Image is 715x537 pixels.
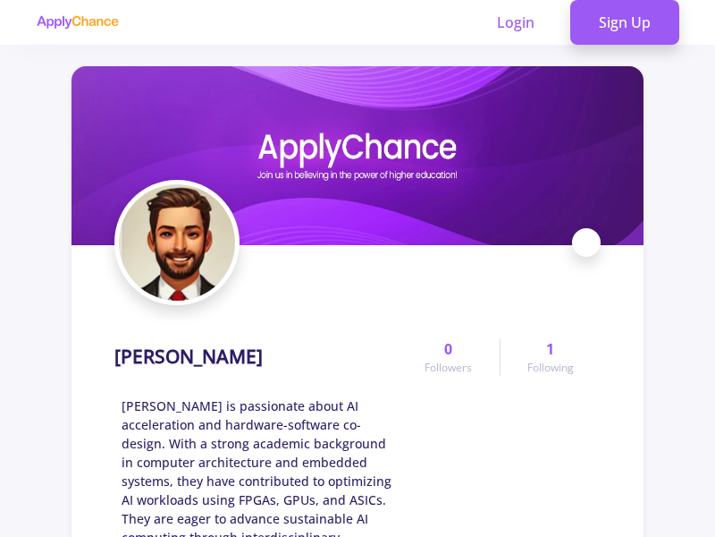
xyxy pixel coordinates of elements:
span: Followers [425,360,472,376]
span: Following [527,360,574,376]
img: Kevin Robinsonavatar [119,184,235,301]
a: 0Followers [398,338,499,376]
span: 0 [444,338,452,360]
a: 1Following [500,338,601,376]
img: applychance logo text only [36,15,119,30]
h1: [PERSON_NAME] [114,345,263,368]
span: 1 [546,338,554,360]
img: Kevin Robinsoncover image [71,66,643,245]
